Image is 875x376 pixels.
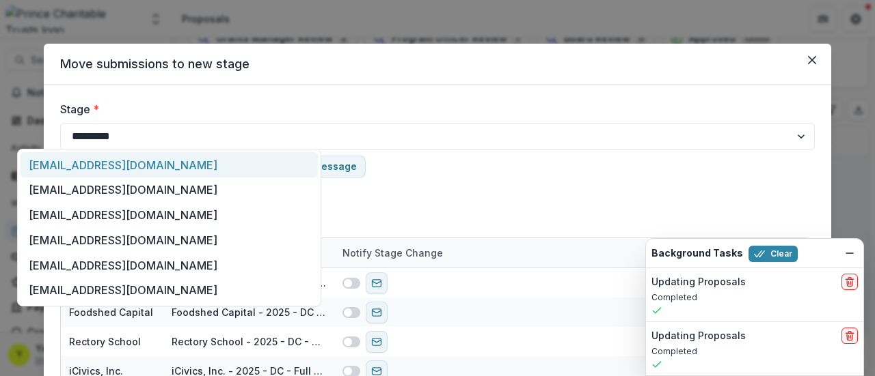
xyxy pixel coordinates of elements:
[21,252,318,278] div: [EMAIL_ADDRESS][DOMAIN_NAME]
[60,101,807,117] label: Stage
[651,276,746,288] h2: Updating Proposals
[44,44,831,85] header: Move submissions to new stage
[366,331,388,353] button: send-email
[842,274,858,290] button: delete
[842,245,858,261] button: Dismiss
[69,305,153,319] div: Foodshed Capital
[172,334,326,349] div: Rectory School - 2025 - DC - Abbreviated Application
[21,152,318,177] div: [EMAIL_ADDRESS][DOMAIN_NAME]
[651,330,746,342] h2: Updating Proposals
[842,328,858,344] button: delete
[366,302,388,323] button: send-email
[21,227,318,252] div: [EMAIL_ADDRESS][DOMAIN_NAME]
[749,246,798,262] button: Clear
[21,177,318,203] div: [EMAIL_ADDRESS][DOMAIN_NAME]
[21,203,318,228] div: [EMAIL_ADDRESS][DOMAIN_NAME]
[21,278,318,303] div: [EMAIL_ADDRESS][DOMAIN_NAME]
[172,305,326,319] div: Foodshed Capital - 2025 - DC - Expedited Grant Update
[651,345,858,358] p: Completed
[651,248,743,259] h2: Background Tasks
[366,272,388,294] button: send-email
[801,49,823,71] button: Close
[334,238,471,267] div: Notify Stage Change
[651,291,858,304] p: Completed
[334,246,451,260] div: Notify Stage Change
[69,334,141,349] div: Rectory School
